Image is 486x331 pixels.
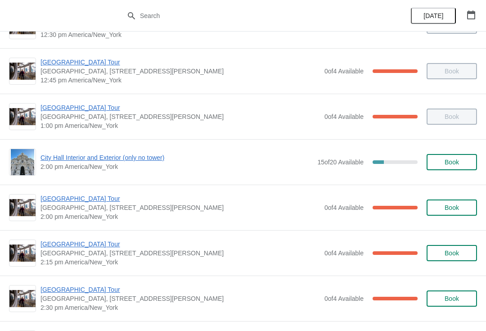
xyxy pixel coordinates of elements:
[40,76,320,85] span: 12:45 pm America/New_York
[40,67,320,76] span: [GEOGRAPHIC_DATA], [STREET_ADDRESS][PERSON_NAME]
[40,162,313,171] span: 2:00 pm America/New_York
[324,249,364,257] span: 0 of 4 Available
[445,159,459,166] span: Book
[423,12,443,19] span: [DATE]
[11,149,35,175] img: City Hall Interior and Exterior (only no tower) | | 2:00 pm America/New_York
[445,249,459,257] span: Book
[9,63,36,80] img: City Hall Tower Tour | City Hall Visitor Center, 1400 John F Kennedy Boulevard Suite 121, Philade...
[40,285,320,294] span: [GEOGRAPHIC_DATA] Tour
[40,249,320,258] span: [GEOGRAPHIC_DATA], [STREET_ADDRESS][PERSON_NAME]
[9,108,36,126] img: City Hall Tower Tour | City Hall Visitor Center, 1400 John F Kennedy Boulevard Suite 121, Philade...
[40,203,320,212] span: [GEOGRAPHIC_DATA], [STREET_ADDRESS][PERSON_NAME]
[411,8,456,24] button: [DATE]
[9,199,36,217] img: City Hall Tower Tour | City Hall Visitor Center, 1400 John F Kennedy Boulevard Suite 121, Philade...
[317,159,364,166] span: 15 of 20 Available
[427,200,477,216] button: Book
[427,290,477,307] button: Book
[324,113,364,120] span: 0 of 4 Available
[40,212,320,221] span: 2:00 pm America/New_York
[324,295,364,302] span: 0 of 4 Available
[40,30,320,39] span: 12:30 pm America/New_York
[40,194,320,203] span: [GEOGRAPHIC_DATA] Tour
[9,245,36,262] img: City Hall Tower Tour | City Hall Visitor Center, 1400 John F Kennedy Boulevard Suite 121, Philade...
[40,294,320,303] span: [GEOGRAPHIC_DATA], [STREET_ADDRESS][PERSON_NAME]
[40,258,320,267] span: 2:15 pm America/New_York
[324,68,364,75] span: 0 of 4 Available
[40,153,313,162] span: City Hall Interior and Exterior (only no tower)
[445,295,459,302] span: Book
[427,154,477,170] button: Book
[40,121,320,130] span: 1:00 pm America/New_York
[40,303,320,312] span: 2:30 pm America/New_York
[40,240,320,249] span: [GEOGRAPHIC_DATA] Tour
[427,245,477,261] button: Book
[40,58,320,67] span: [GEOGRAPHIC_DATA] Tour
[324,204,364,211] span: 0 of 4 Available
[9,290,36,308] img: City Hall Tower Tour | City Hall Visitor Center, 1400 John F Kennedy Boulevard Suite 121, Philade...
[40,103,320,112] span: [GEOGRAPHIC_DATA] Tour
[139,8,364,24] input: Search
[40,112,320,121] span: [GEOGRAPHIC_DATA], [STREET_ADDRESS][PERSON_NAME]
[445,204,459,211] span: Book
